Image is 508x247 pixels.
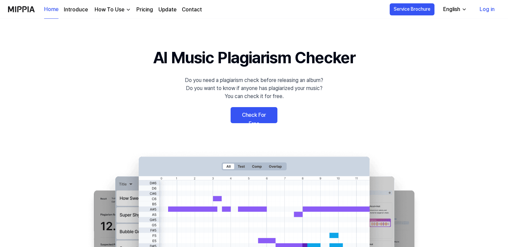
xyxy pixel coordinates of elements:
[93,6,126,14] div: How To Use
[390,3,434,15] button: Service Brochure
[185,76,323,100] div: Do you need a plagiarism check before releasing an album? Do you want to know if anyone has plagi...
[153,46,355,70] h1: AI Music Plagiarism Checker
[158,6,176,14] a: Update
[136,6,153,14] a: Pricing
[442,5,462,13] div: English
[182,6,202,14] a: Contact
[438,3,471,16] button: English
[44,0,58,19] a: Home
[64,6,88,14] a: Introduce
[93,6,131,14] button: How To Use
[231,107,277,123] a: Check For Free
[126,7,131,12] img: down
